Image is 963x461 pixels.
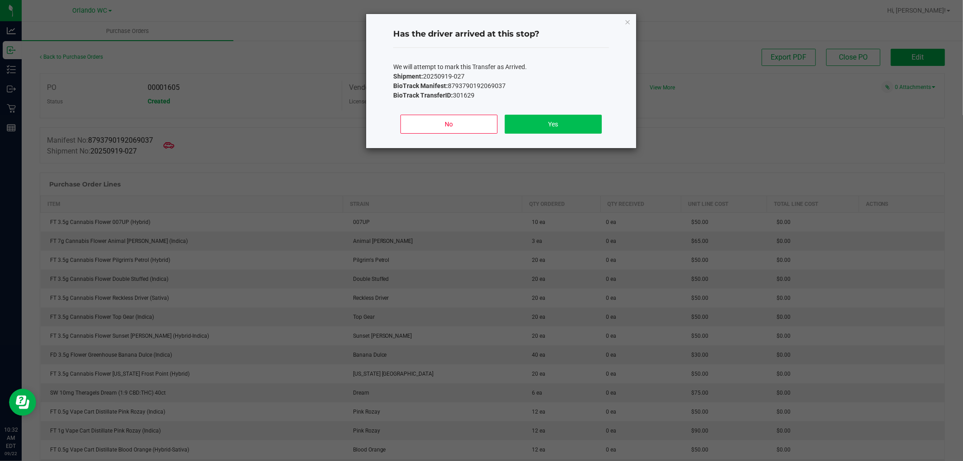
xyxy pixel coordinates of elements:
[400,115,498,134] button: No
[393,72,609,81] p: 20250919-027
[505,115,602,134] button: Yes
[624,16,631,27] button: Close
[393,91,609,100] p: 301629
[393,82,448,89] b: BioTrack Manifest:
[393,73,423,80] b: Shipment:
[9,389,36,416] iframe: Resource center
[393,28,609,40] h4: Has the driver arrived at this stop?
[393,92,453,99] b: BioTrack TransferID:
[393,62,609,72] p: We will attempt to mark this Transfer as Arrived.
[393,81,609,91] p: 8793790192069037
